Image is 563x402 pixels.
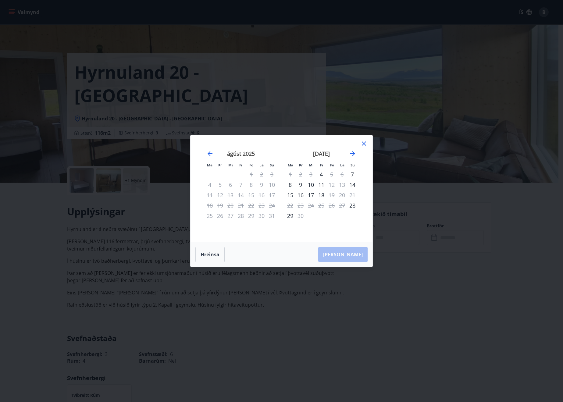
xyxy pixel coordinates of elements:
td: Not available. fimmtudagur, 14. ágúst 2025 [236,190,246,200]
div: Move forward to switch to the next month. [349,150,356,157]
td: Not available. miðvikudagur, 27. ágúst 2025 [225,211,236,221]
td: Not available. fimmtudagur, 21. ágúst 2025 [236,200,246,211]
small: La [340,163,344,167]
td: Choose sunnudagur, 7. september 2025 as your check-in date. It’s available. [347,169,358,180]
div: Aðeins innritun í boði [347,180,358,190]
td: Not available. föstudagur, 5. september 2025 [326,169,337,180]
small: La [259,163,264,167]
td: Choose þriðjudagur, 16. september 2025 as your check-in date. It’s available. [295,190,306,200]
td: Not available. miðvikudagur, 13. ágúst 2025 [225,190,236,200]
div: Aðeins útritun í boði [326,169,337,180]
div: 17 [306,190,316,200]
small: Má [288,163,293,167]
td: Choose miðvikudagur, 17. september 2025 as your check-in date. It’s available. [306,190,316,200]
td: Not available. laugardagur, 2. ágúst 2025 [256,169,267,180]
small: Þr [218,163,222,167]
td: Not available. laugardagur, 16. ágúst 2025 [256,190,267,200]
td: Not available. mánudagur, 11. ágúst 2025 [205,190,215,200]
td: Not available. þriðjudagur, 2. september 2025 [295,169,306,180]
div: 15 [285,190,295,200]
td: Not available. sunnudagur, 10. ágúst 2025 [267,180,277,190]
td: Not available. mánudagur, 1. september 2025 [285,169,295,180]
td: Not available. þriðjudagur, 23. september 2025 [295,200,306,211]
small: Fö [330,163,334,167]
div: 10 [306,180,316,190]
div: 8 [285,180,295,190]
td: Not available. fimmtudagur, 25. september 2025 [316,200,326,211]
div: Aðeins útritun í boði [326,190,337,200]
div: 18 [316,190,326,200]
div: 16 [295,190,306,200]
td: Choose fimmtudagur, 11. september 2025 as your check-in date. It’s available. [316,180,326,190]
small: Má [207,163,212,167]
td: Not available. sunnudagur, 3. ágúst 2025 [267,169,277,180]
small: Fi [239,163,242,167]
td: Choose miðvikudagur, 10. september 2025 as your check-in date. It’s available. [306,180,316,190]
td: Not available. miðvikudagur, 3. september 2025 [306,169,316,180]
div: 9 [295,180,306,190]
td: Not available. föstudagur, 26. september 2025 [326,200,337,211]
td: Not available. laugardagur, 30. ágúst 2025 [256,211,267,221]
td: Not available. laugardagur, 20. september 2025 [337,190,347,200]
small: Mi [228,163,233,167]
td: Not available. laugardagur, 6. september 2025 [337,169,347,180]
td: Choose mánudagur, 15. september 2025 as your check-in date. It’s available. [285,190,295,200]
div: 29 [285,211,295,221]
td: Not available. föstudagur, 19. september 2025 [326,190,337,200]
td: Not available. mánudagur, 25. ágúst 2025 [205,211,215,221]
div: Aðeins útritun í boði [295,211,306,221]
td: Not available. laugardagur, 13. september 2025 [337,180,347,190]
small: Fö [249,163,253,167]
td: Not available. miðvikudagur, 6. ágúst 2025 [225,180,236,190]
td: Choose mánudagur, 29. september 2025 as your check-in date. It’s available. [285,211,295,221]
td: Choose mánudagur, 8. september 2025 as your check-in date. It’s available. [285,180,295,190]
td: Not available. föstudagur, 12. september 2025 [326,180,337,190]
td: Not available. þriðjudagur, 30. september 2025 [295,211,306,221]
td: Not available. þriðjudagur, 26. ágúst 2025 [215,211,225,221]
td: Not available. laugardagur, 23. ágúst 2025 [256,200,267,211]
strong: ágúst 2025 [227,150,255,157]
td: Choose sunnudagur, 14. september 2025 as your check-in date. It’s available. [347,180,358,190]
small: Su [270,163,274,167]
td: Not available. föstudagur, 15. ágúst 2025 [246,190,256,200]
td: Not available. miðvikudagur, 20. ágúst 2025 [225,200,236,211]
td: Choose fimmtudagur, 4. september 2025 as your check-in date. It’s available. [316,169,326,180]
td: Not available. laugardagur, 9. ágúst 2025 [256,180,267,190]
div: Move backward to switch to the previous month. [206,150,214,157]
td: Not available. föstudagur, 29. ágúst 2025 [246,211,256,221]
td: Not available. fimmtudagur, 7. ágúst 2025 [236,180,246,190]
div: Calendar [198,142,365,234]
td: Not available. föstudagur, 22. ágúst 2025 [246,200,256,211]
td: Not available. sunnudagur, 21. september 2025 [347,190,358,200]
td: Not available. þriðjudagur, 19. ágúst 2025 [215,200,225,211]
td: Not available. laugardagur, 27. september 2025 [337,200,347,211]
td: Not available. mánudagur, 18. ágúst 2025 [205,200,215,211]
td: Not available. þriðjudagur, 12. ágúst 2025 [215,190,225,200]
td: Choose sunnudagur, 28. september 2025 as your check-in date. It’s available. [347,200,358,211]
div: Aðeins innritun í boði [347,169,358,180]
td: Not available. þriðjudagur, 5. ágúst 2025 [215,180,225,190]
td: Choose fimmtudagur, 18. september 2025 as your check-in date. It’s available. [316,190,326,200]
div: Aðeins innritun í boði [316,169,326,180]
div: Aðeins innritun í boði [347,200,358,211]
td: Not available. miðvikudagur, 24. september 2025 [306,200,316,211]
td: Not available. mánudagur, 22. september 2025 [285,200,295,211]
td: Not available. fimmtudagur, 28. ágúst 2025 [236,211,246,221]
td: Not available. föstudagur, 8. ágúst 2025 [246,180,256,190]
td: Not available. sunnudagur, 24. ágúst 2025 [267,200,277,211]
strong: [DATE] [313,150,330,157]
div: 11 [316,180,326,190]
button: Hreinsa [195,247,225,262]
td: Not available. föstudagur, 1. ágúst 2025 [246,169,256,180]
td: Not available. mánudagur, 4. ágúst 2025 [205,180,215,190]
td: Not available. sunnudagur, 17. ágúst 2025 [267,190,277,200]
td: Not available. sunnudagur, 31. ágúst 2025 [267,211,277,221]
small: Fi [320,163,323,167]
small: Mi [309,163,314,167]
small: Þr [299,163,303,167]
small: Su [351,163,355,167]
td: Choose þriðjudagur, 9. september 2025 as your check-in date. It’s available. [295,180,306,190]
div: Aðeins útritun í boði [326,180,337,190]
